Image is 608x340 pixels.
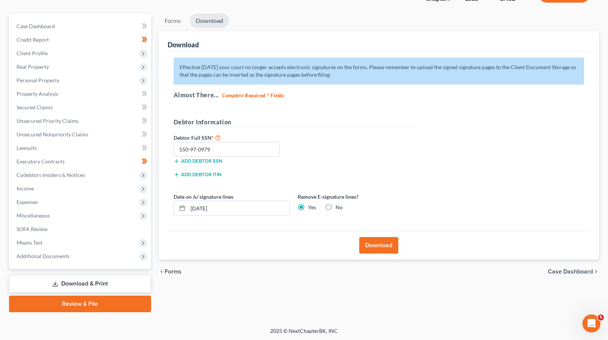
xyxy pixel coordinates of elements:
[174,91,584,100] h5: Almost There...
[174,172,221,178] button: Add debtor ITIN
[174,193,233,201] label: Date on /s/ signature lines
[582,314,600,332] iframe: Intercom live chat
[593,269,599,275] i: chevron_right
[159,269,165,275] i: chevron_left
[308,204,316,211] label: Yes
[168,40,199,49] div: Download
[17,77,59,83] span: Personal Property
[11,20,151,33] a: Case Dashboard
[188,201,290,215] input: MM/DD/YYYY
[222,92,284,98] strong: Complete Required * Fields
[17,118,79,124] span: Unsecured Priority Claims
[17,199,38,205] span: Expenses
[11,33,151,47] a: Credit Report
[17,158,65,165] span: Executory Contracts
[11,222,151,236] a: SOFA Review
[174,142,280,157] input: XXX-XX-XXXX
[359,237,398,254] button: Download
[298,193,414,201] label: Remove E-signature lines?
[174,57,584,85] p: Effective [DATE] your court no longer accepts electronic signatures on the forms. Please remember...
[17,226,48,232] span: SOFA Review
[17,253,70,259] span: Additional Documents
[11,128,151,141] a: Unsecured Nonpriority Claims
[9,275,151,293] a: Download & Print
[11,101,151,114] a: Secured Claims
[17,91,58,97] span: Property Analysis
[548,269,599,275] a: Case Dashboard chevron_right
[159,269,192,275] button: chevron_left Forms
[11,114,151,128] a: Unsecured Priority Claims
[190,14,229,28] a: Download
[174,158,222,164] button: Add debtor SSN
[17,212,50,219] span: Miscellaneous
[170,133,294,142] label: Debtor Full SSN
[17,172,85,178] span: Codebtors Insiders & Notices
[336,204,343,211] label: No
[17,23,55,29] span: Case Dashboard
[11,141,151,155] a: Lawsuits
[17,63,49,70] span: Real Property
[17,239,42,246] span: Means Test
[159,14,187,28] a: Forms
[17,104,53,110] span: Secured Claims
[17,185,34,192] span: Income
[17,145,37,151] span: Lawsuits
[598,314,604,320] span: 5
[548,269,593,275] span: Case Dashboard
[11,155,151,168] a: Executory Contracts
[9,296,151,312] a: Review & File
[11,87,151,101] a: Property Analysis
[174,118,414,127] h5: Debtor Information
[17,131,88,138] span: Unsecured Nonpriority Claims
[17,36,49,43] span: Credit Report
[165,269,181,275] span: Forms
[17,50,48,56] span: Client Profile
